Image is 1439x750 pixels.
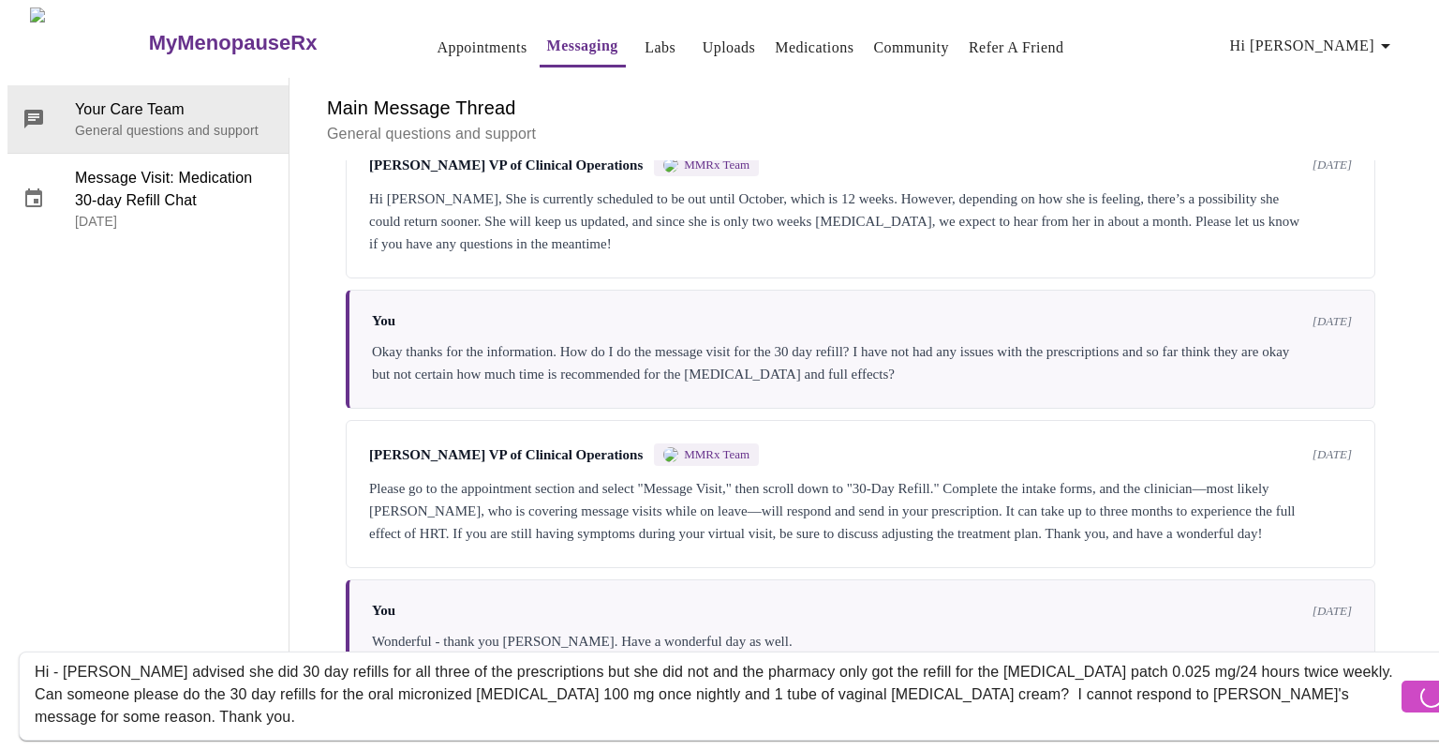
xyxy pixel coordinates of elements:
[663,157,678,172] img: MMRX
[1313,157,1352,172] span: [DATE]
[866,29,957,67] button: Community
[437,35,527,61] a: Appointments
[540,27,626,67] button: Messaging
[146,10,392,76] a: MyMenopauseRx
[684,447,749,462] span: MMRx Team
[372,340,1352,385] div: Okay thanks for the information. How do I do the message visit for the 30 day refill? I have not ...
[1223,27,1404,65] button: Hi [PERSON_NAME]
[149,31,318,55] h3: MyMenopauseRx
[372,630,1352,652] div: Wonderful - thank you [PERSON_NAME]. Have a wonderful day as well.
[767,29,861,67] button: Medications
[645,35,675,61] a: Labs
[327,93,1394,123] h6: Main Message Thread
[547,33,618,59] a: Messaging
[35,666,1397,726] textarea: Send a message about your appointment
[663,447,678,462] img: MMRX
[703,35,756,61] a: Uploads
[7,154,289,244] div: Message Visit: Medication 30-day Refill Chat[DATE]
[684,157,749,172] span: MMRx Team
[873,35,949,61] a: Community
[75,212,274,231] p: [DATE]
[429,29,534,67] button: Appointments
[372,313,395,329] span: You
[7,85,289,153] div: Your Care TeamGeneral questions and support
[369,157,643,173] span: [PERSON_NAME] VP of Clinical Operations
[372,603,395,619] span: You
[75,98,274,121] span: Your Care Team
[369,447,643,463] span: [PERSON_NAME] VP of Clinical Operations
[369,187,1352,255] div: Hi [PERSON_NAME], She is currently scheduled to be out until October, which is 12 weeks. However,...
[775,35,853,61] a: Medications
[695,29,764,67] button: Uploads
[75,167,274,212] span: Message Visit: Medication 30-day Refill Chat
[327,123,1394,145] p: General questions and support
[1313,314,1352,329] span: [DATE]
[1313,447,1352,462] span: [DATE]
[1230,33,1397,59] span: Hi [PERSON_NAME]
[30,7,146,78] img: MyMenopauseRx Logo
[969,35,1064,61] a: Refer a Friend
[961,29,1072,67] button: Refer a Friend
[75,121,274,140] p: General questions and support
[369,477,1352,545] div: Please go to the appointment section and select "Message Visit," then scroll down to "30-Day Refi...
[1313,604,1352,619] span: [DATE]
[630,29,690,67] button: Labs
